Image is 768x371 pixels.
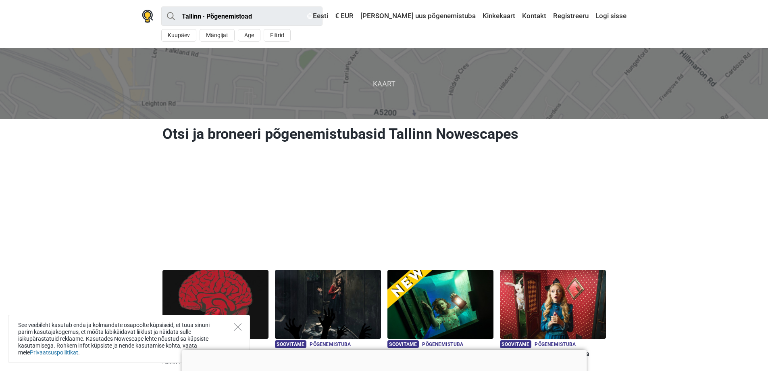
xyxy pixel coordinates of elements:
h1: Otsi ja broneeri põgenemistubasid Tallinn Nowescapes [162,125,606,143]
a: Kontakt [520,9,548,23]
a: Eesti [305,9,330,23]
a: Paranoia Reklaam Põgenemistuba [MEDICAL_DATA] Alates €13 inimese kohta [162,270,268,368]
img: Põgenemis Tuba "Hiiglase Kodu" [387,270,493,339]
img: Alice'i Jälgedes [500,270,606,339]
span: Põgenemistuba [422,340,463,349]
a: Privaatsuspoliitikat [30,349,78,356]
button: Kuupäev [161,29,196,42]
h6: Põgenemis Tuba "Hiiglase Kodu" [387,350,493,367]
a: Registreeru [551,9,591,23]
img: Nowescape logo [142,10,153,23]
a: € EUR [333,9,356,23]
a: [PERSON_NAME] uus põgenemistuba [358,9,478,23]
img: Lastekodu Saladus [275,270,381,339]
h6: Lastekodu Saladus [275,350,381,358]
button: Filtrid [264,29,291,42]
a: Kinkekaart [481,9,517,23]
input: proovi “Tallinn” [161,6,323,26]
a: Logi sisse [593,9,626,23]
h6: [PERSON_NAME]'i Jälgedes [500,350,606,358]
iframe: Advertisement [159,153,609,266]
span: Soovitame [275,340,307,348]
img: Eesti [307,13,313,19]
img: Paranoia [162,270,268,339]
button: Age [238,29,260,42]
button: Close [234,323,241,331]
div: See veebileht kasutab enda ja kolmandate osapoolte küpsiseid, et tuua sinuni parim kasutajakogemu... [8,315,250,363]
span: Põgenemistuba [535,340,576,349]
span: Soovitame [500,340,532,348]
span: Soovitame [387,340,419,348]
span: Põgenemistuba [310,340,351,349]
button: Mängijat [200,29,235,42]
